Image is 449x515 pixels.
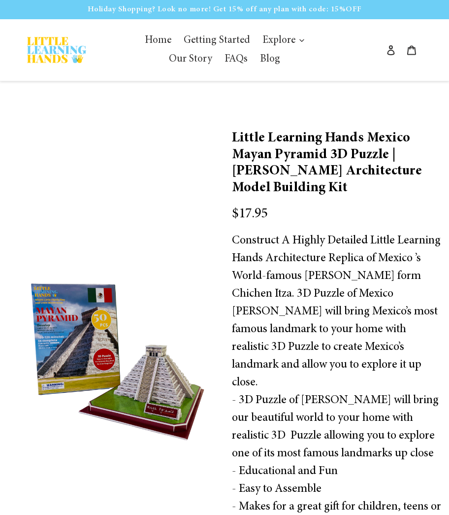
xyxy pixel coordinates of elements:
[232,395,439,460] span: - 3D Puzzle of [PERSON_NAME] will bring our beautiful world to your home with realistic 3D Puzzle...
[260,54,280,65] span: Blog
[232,463,442,481] div: - Educational and Fun
[257,32,310,50] button: Explore
[262,35,295,46] span: Explore
[232,235,441,389] span: Construct A Highly Detailed Little Learning Hands Architecture Replica of Mexico ’s World-famous ...
[184,35,250,46] span: Getting Started
[220,50,253,69] a: FAQs
[232,204,442,225] div: $17.95
[27,37,86,63] img: Little Learning Hands
[7,270,217,443] img: Little Learning Hands Mexico Mayan Pyramid 3D Puzzle | Maya Pyramid Architecture Model Building Kit
[169,54,212,65] span: Our Story
[164,50,217,69] a: Our Story
[179,32,255,50] a: Getting Started
[255,50,285,69] a: Blog
[232,481,442,498] div: - Easy to Assemble
[145,35,171,46] span: Home
[232,131,442,197] h3: Little Learning Hands Mexico Mayan Pyramid 3D Puzzle | [PERSON_NAME] Architecture Model Building Kit
[1,1,448,18] p: Holiday Shopping? Look no more! Get 15% off any plan with code: 15%OFF
[140,32,176,50] a: Home
[224,54,248,65] span: FAQs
